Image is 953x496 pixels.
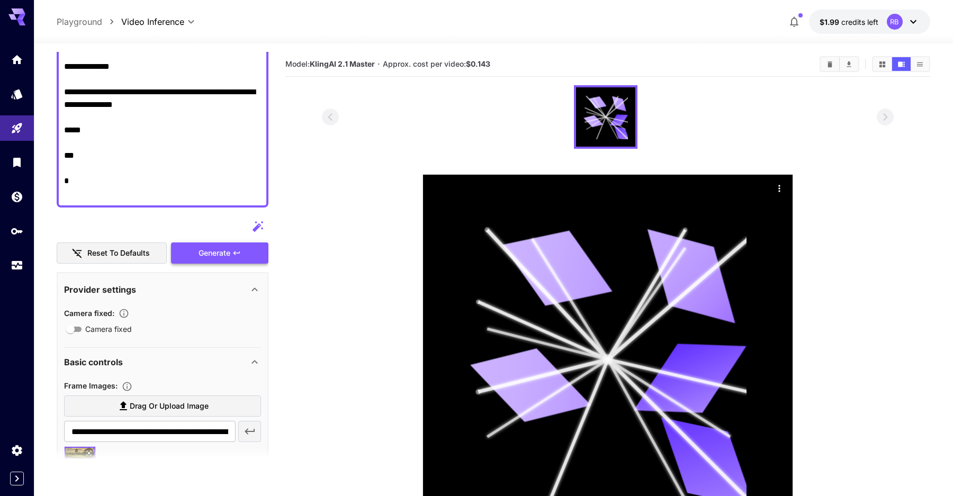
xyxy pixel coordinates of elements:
div: RB [887,14,903,30]
div: Settings [11,444,23,457]
button: Expand sidebar [10,472,24,485]
div: Actions [771,180,787,196]
button: $1.9872RB [809,10,930,34]
div: Library [11,156,23,169]
button: Show videos in video view [892,57,911,71]
p: Basic controls [64,356,123,368]
span: Video Inference [121,15,184,28]
span: Approx. cost per video: [383,59,490,68]
div: $1.9872 [820,16,878,28]
span: credits left [841,17,878,26]
span: Frame Images : [64,381,118,390]
div: Basic controls [64,349,261,375]
button: Upload frame images. [118,381,137,392]
p: Provider settings [64,283,136,296]
span: Generate [199,247,230,260]
span: Camera fixed [85,323,132,335]
b: $0.143 [466,59,490,68]
button: Show videos in grid view [873,57,892,71]
span: Camera fixed : [64,309,114,318]
div: Show videos in grid viewShow videos in video viewShow videos in list view [872,56,930,72]
div: Playground [11,122,23,135]
div: Usage [11,259,23,272]
p: · [377,58,380,70]
button: Download All [840,57,858,71]
button: Generate [171,242,268,264]
a: Playground [57,15,102,28]
div: Provider settings [64,277,261,302]
span: $1.99 [820,17,841,26]
div: Clear videosDownload All [820,56,859,72]
span: Model: [285,59,375,68]
label: Drag or upload image [64,395,261,417]
button: Reset to defaults [57,242,167,264]
div: Models [11,87,23,101]
button: Show videos in list view [911,57,929,71]
div: Home [11,53,23,66]
button: Clear videos [821,57,839,71]
div: Wallet [11,190,23,203]
div: API Keys [11,224,23,238]
span: Drag or upload image [130,400,209,413]
nav: breadcrumb [57,15,121,28]
b: KlingAI 2.1 Master [310,59,375,68]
